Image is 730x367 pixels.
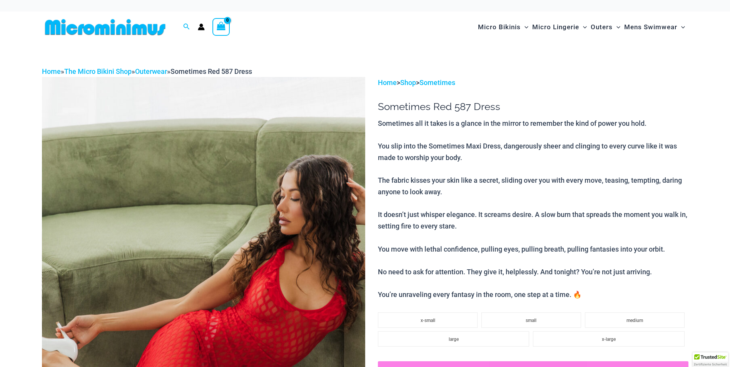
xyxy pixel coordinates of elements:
p: > > [378,77,688,88]
span: Menu Toggle [579,17,587,37]
span: Micro Lingerie [532,17,579,37]
span: Sometimes Red 587 Dress [170,67,252,75]
a: Mens SwimwearMenu ToggleMenu Toggle [622,15,687,39]
span: large [449,337,459,342]
img: MM SHOP LOGO FLAT [42,18,169,36]
a: Micro BikinisMenu ToggleMenu Toggle [476,15,530,39]
a: Sometimes [419,78,455,87]
h1: Sometimes Red 587 Dress [378,101,688,113]
span: Micro Bikinis [478,17,521,37]
a: Account icon link [198,23,205,30]
li: x-small [378,312,478,328]
span: Mens Swimwear [624,17,677,37]
span: small [526,318,536,323]
a: Micro LingerieMenu ToggleMenu Toggle [530,15,589,39]
li: small [481,312,581,328]
a: View Shopping Cart, empty [212,18,230,36]
p: Sometimes all it takes is a glance in the mirror to remember the kind of power you hold. You slip... [378,118,688,300]
div: TrustedSite Certified [693,352,728,367]
li: x-large [533,331,684,347]
span: » » » [42,67,252,75]
li: large [378,331,529,347]
span: Menu Toggle [677,17,685,37]
a: OutersMenu ToggleMenu Toggle [589,15,622,39]
a: Shop [400,78,416,87]
span: Outers [591,17,613,37]
span: Menu Toggle [521,17,528,37]
span: medium [626,318,643,323]
a: The Micro Bikini Shop [64,67,132,75]
li: medium [585,312,685,328]
a: Search icon link [183,22,190,32]
nav: Site Navigation [475,14,688,40]
span: x-large [602,337,616,342]
a: Home [42,67,61,75]
span: x-small [421,318,435,323]
a: Outerwear [135,67,167,75]
span: Menu Toggle [613,17,620,37]
a: Home [378,78,397,87]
